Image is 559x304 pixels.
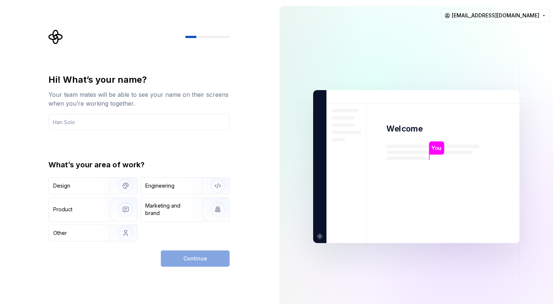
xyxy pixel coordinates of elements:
[386,123,423,134] p: Welcome
[48,30,63,44] svg: Supernova Logo
[53,206,72,213] div: Product
[48,90,230,108] div: Your team mates will be able to see your name on their screens when you’re working together.
[48,114,230,130] input: Han Solo
[431,144,441,152] p: You
[48,160,230,170] div: What’s your area of work?
[145,202,195,217] div: Marketing and brand
[441,9,550,22] button: [EMAIL_ADDRESS][DOMAIN_NAME]
[145,182,175,189] div: Engineering
[48,74,230,86] div: Hi! What’s your name?
[452,12,539,19] span: [EMAIL_ADDRESS][DOMAIN_NAME]
[53,182,70,189] div: Design
[53,229,67,237] div: Other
